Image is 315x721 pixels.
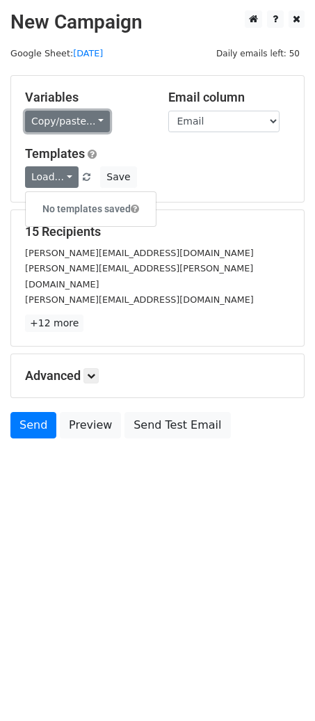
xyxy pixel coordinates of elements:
h5: Advanced [25,368,290,383]
a: Send [10,412,56,438]
h5: Variables [25,90,147,105]
a: Copy/paste... [25,111,110,132]
h6: No templates saved [26,198,156,221]
iframe: Chat Widget [245,654,315,721]
small: [PERSON_NAME][EMAIL_ADDRESS][PERSON_NAME][DOMAIN_NAME] [25,263,253,290]
a: Templates [25,146,85,161]
a: Load... [25,166,79,188]
h2: New Campaign [10,10,305,34]
h5: Email column [168,90,291,105]
a: Daily emails left: 50 [211,48,305,58]
a: Send Test Email [124,412,230,438]
a: Preview [60,412,121,438]
small: Google Sheet: [10,48,103,58]
span: Daily emails left: 50 [211,46,305,61]
button: Save [100,166,136,188]
h5: 15 Recipients [25,224,290,239]
small: [PERSON_NAME][EMAIL_ADDRESS][DOMAIN_NAME] [25,294,254,305]
a: +12 more [25,315,83,332]
small: [PERSON_NAME][EMAIL_ADDRESS][DOMAIN_NAME] [25,248,254,258]
a: [DATE] [73,48,103,58]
